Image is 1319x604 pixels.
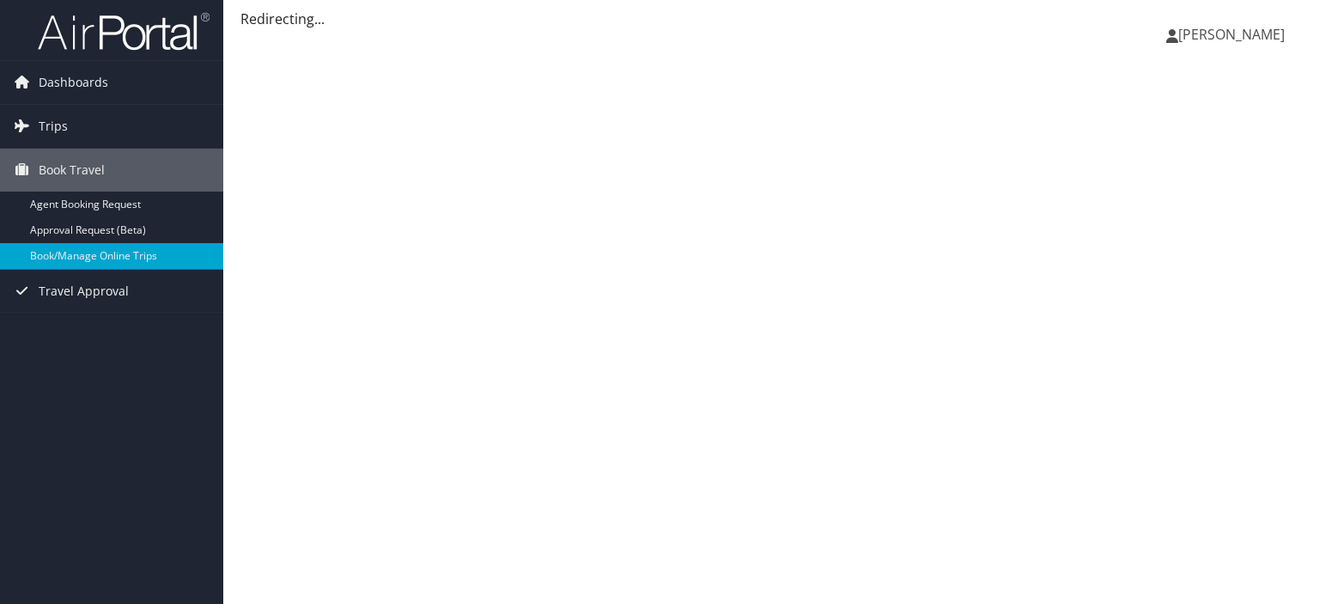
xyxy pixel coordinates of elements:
[240,9,1302,29] div: Redirecting...
[39,149,105,192] span: Book Travel
[39,61,108,104] span: Dashboards
[39,270,129,313] span: Travel Approval
[38,11,210,52] img: airportal-logo.png
[39,105,68,148] span: Trips
[1178,25,1285,44] span: [PERSON_NAME]
[1166,9,1302,60] a: [PERSON_NAME]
